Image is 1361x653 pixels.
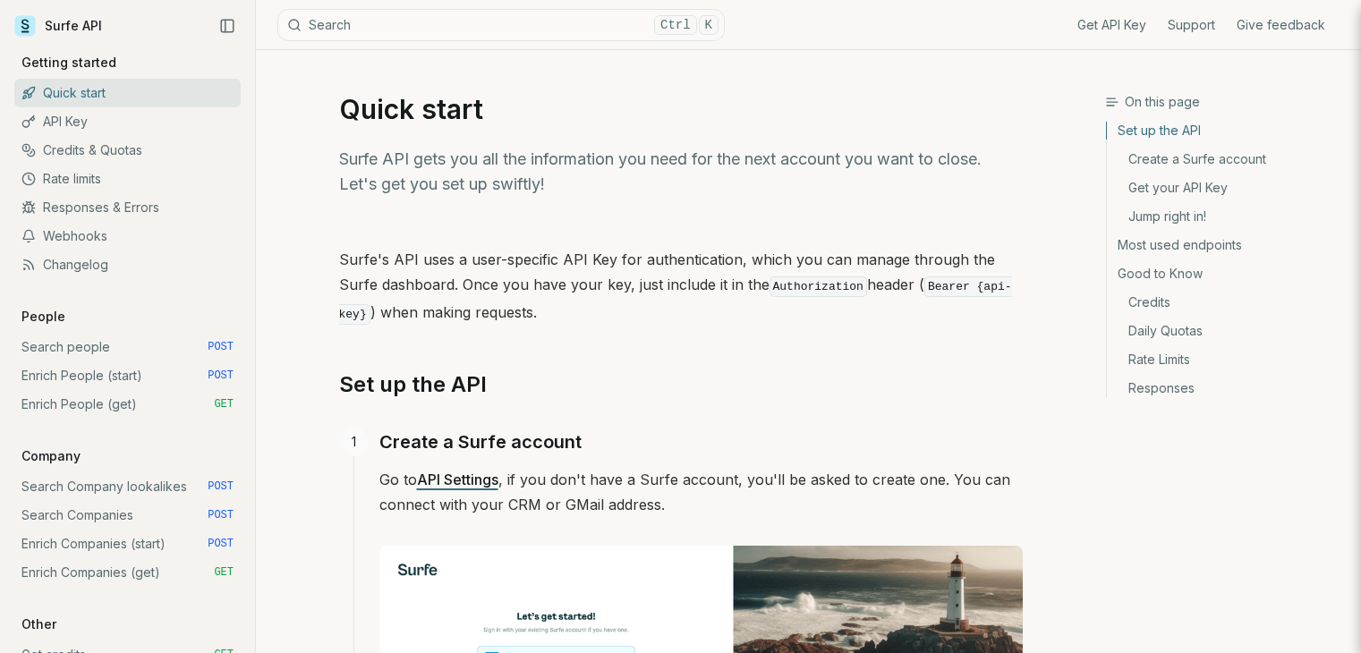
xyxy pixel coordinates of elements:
[14,54,123,72] p: Getting started
[1237,16,1325,34] a: Give feedback
[208,340,234,354] span: POST
[14,615,64,633] p: Other
[277,9,725,41] button: SearchCtrlK
[1107,345,1347,374] a: Rate Limits
[14,193,241,222] a: Responses & Errors
[1107,122,1347,145] a: Set up the API
[339,370,487,399] a: Set up the API
[14,222,241,250] a: Webhooks
[1107,259,1347,288] a: Good to Know
[1077,16,1146,34] a: Get API Key
[339,147,1023,197] p: Surfe API gets you all the information you need for the next account you want to close. Let's get...
[1107,231,1347,259] a: Most used endpoints
[14,308,72,326] p: People
[1107,202,1347,231] a: Jump right in!
[14,558,241,587] a: Enrich Companies (get) GET
[214,397,234,411] span: GET
[14,472,241,501] a: Search Company lookalikes POST
[14,390,241,419] a: Enrich People (get) GET
[379,428,582,456] a: Create a Surfe account
[654,15,697,35] kbd: Ctrl
[14,79,241,107] a: Quick start
[770,276,867,297] code: Authorization
[208,508,234,522] span: POST
[1107,288,1347,317] a: Credits
[14,361,241,390] a: Enrich People (start) POST
[699,15,719,35] kbd: K
[339,247,1023,327] p: Surfe's API uses a user-specific API Key for authentication, which you can manage through the Sur...
[14,530,241,558] a: Enrich Companies (start) POST
[379,467,1023,517] p: Go to , if you don't have a Surfe account, you'll be asked to create one. You can connect with yo...
[208,537,234,551] span: POST
[208,369,234,383] span: POST
[1107,174,1347,202] a: Get your API Key
[14,13,102,39] a: Surfe API
[14,136,241,165] a: Credits & Quotas
[14,447,88,465] p: Company
[1107,317,1347,345] a: Daily Quotas
[214,13,241,39] button: Collapse Sidebar
[14,501,241,530] a: Search Companies POST
[14,250,241,279] a: Changelog
[1168,16,1215,34] a: Support
[339,93,1023,125] h1: Quick start
[214,565,234,580] span: GET
[1107,374,1347,397] a: Responses
[14,165,241,193] a: Rate limits
[1105,93,1347,111] h3: On this page
[14,107,241,136] a: API Key
[417,471,498,488] a: API Settings
[208,479,234,494] span: POST
[14,333,241,361] a: Search people POST
[1107,145,1347,174] a: Create a Surfe account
